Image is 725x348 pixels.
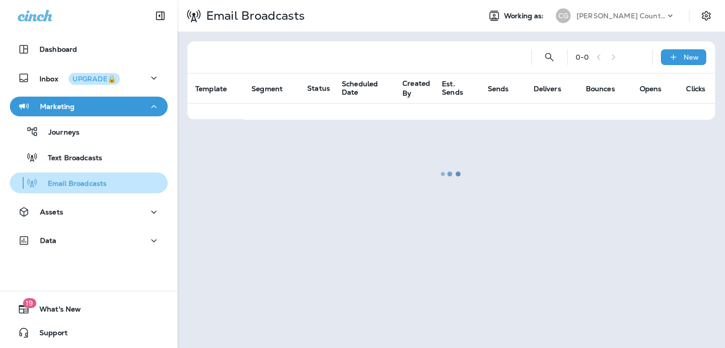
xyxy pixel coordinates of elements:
[39,45,77,53] p: Dashboard
[38,179,107,189] p: Email Broadcasts
[40,237,57,244] p: Data
[23,298,36,308] span: 19
[146,6,174,26] button: Collapse Sidebar
[72,75,116,82] div: UPGRADE🔒
[30,329,68,341] span: Support
[40,103,74,110] p: Marketing
[39,73,120,83] p: Inbox
[684,53,699,61] p: New
[40,208,63,216] p: Assets
[30,305,81,317] span: What's New
[38,154,102,163] p: Text Broadcasts
[38,128,79,138] p: Journeys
